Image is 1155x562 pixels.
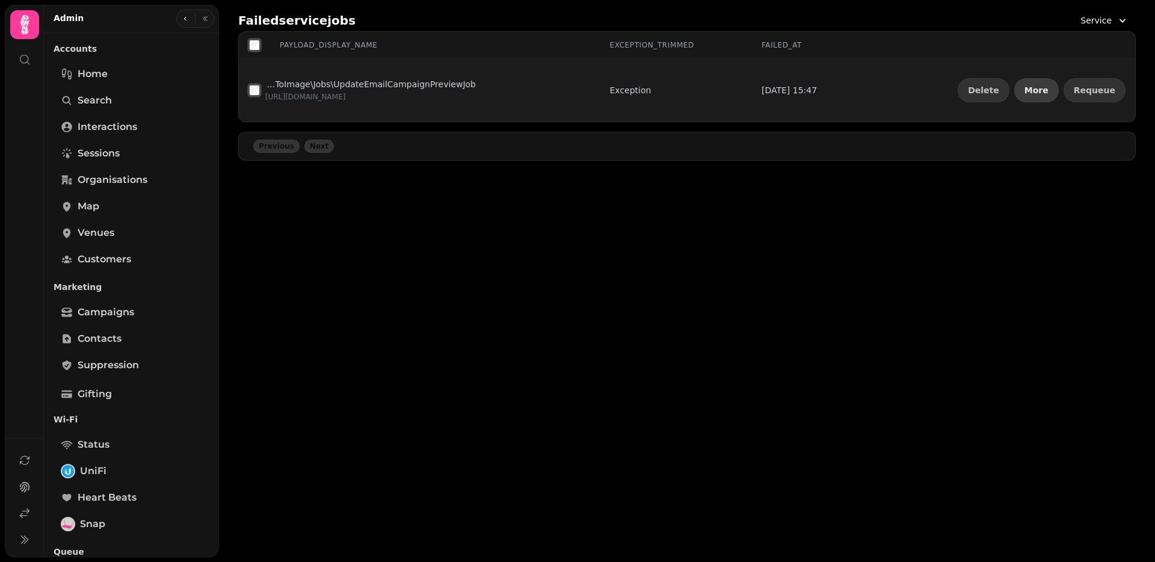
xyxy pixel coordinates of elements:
div: Exception [610,84,651,96]
span: Map [78,199,99,214]
a: Customers [54,247,209,271]
span: Heart beats [78,490,137,505]
p: Accounts [54,38,209,60]
p: payload_display_name [280,40,377,50]
button: Requeue [1064,78,1126,102]
span: Interactions [78,120,137,134]
div: failed_at [762,40,852,50]
p: App\Packages\AgentSmithHtmlToImage\Jobs\UpdateEmailCampaignPreviewJob [265,78,476,90]
a: Map [54,194,209,218]
span: Sessions [78,146,120,161]
a: Heart beats [54,486,209,510]
a: Search [54,88,209,113]
a: Status [54,433,209,457]
p: Wi-Fi [54,409,209,430]
span: Delete [968,86,999,94]
a: SnapSnap [54,512,209,536]
a: Gifting [54,382,209,406]
span: UniFi [80,464,106,478]
span: Customers [78,252,131,267]
span: Previous [259,143,294,150]
span: Contacts [78,332,122,346]
h2: Admin [54,12,84,24]
span: Status [78,437,109,452]
img: UniFi [62,465,74,477]
button: Delete [958,78,1009,102]
a: Home [54,62,209,86]
span: Campaigns [78,305,134,320]
a: Interactions [54,115,209,139]
a: Contacts [54,327,209,351]
span: Organisations [78,173,147,187]
span: Next [310,143,329,150]
span: More [1024,86,1049,94]
span: Venues [78,226,114,240]
div: exception_trimmed [610,40,742,50]
h2: Failed service jobs [238,12,356,29]
a: Campaigns [54,300,209,324]
span: Snap [80,517,105,531]
p: Marketing [54,276,209,298]
a: Suppression [54,353,209,377]
button: back [253,140,300,153]
button: More [1014,78,1059,102]
span: Service [1080,14,1112,26]
span: Search [78,93,112,108]
a: UniFiUniFi [54,459,209,483]
span: Requeue [1074,86,1115,94]
span: [URL][DOMAIN_NAME] [265,93,345,101]
span: Suppression [78,358,139,372]
button: next [304,140,334,153]
span: Home [78,67,108,81]
div: [DATE] 15:47 [762,84,852,96]
a: Organisations [54,168,209,192]
span: Gifting [78,387,112,401]
a: Sessions [54,141,209,165]
img: Snap [62,518,74,530]
nav: Pagination [238,132,1136,161]
button: Service [1073,10,1136,31]
a: Venues [54,221,209,245]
